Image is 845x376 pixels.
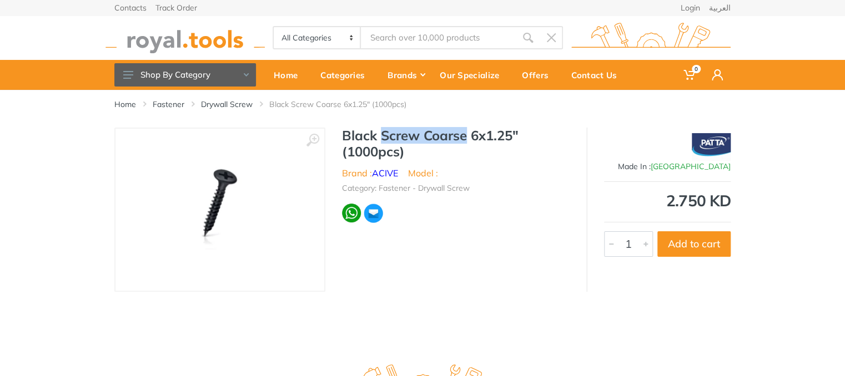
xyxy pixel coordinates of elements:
a: Offers [514,60,564,90]
li: Model : [408,166,438,180]
a: Categories [313,60,380,90]
nav: breadcrumb [114,99,731,110]
a: Our Specialize [432,60,514,90]
a: Login [681,4,700,12]
a: Contact Us [564,60,632,90]
a: Contacts [114,4,147,12]
input: Site search [361,26,516,49]
img: wa.webp [342,204,361,222]
div: Offers [514,63,564,87]
li: Black Screw Coarse 6x1.25" (1000pcs) [269,99,423,110]
a: Home [266,60,313,90]
li: Category: Fastener - Drywall Screw [342,182,470,194]
div: Contact Us [564,63,632,87]
h1: Black Screw Coarse 6x1.25" (1000pcs) [342,128,570,160]
a: Fastener [153,99,184,110]
span: 0 [692,65,701,73]
a: Drywall Screw [201,99,253,110]
img: royal.tools Logo [571,23,731,53]
a: Home [114,99,136,110]
img: Royal Tools - Black Screw Coarse 6x1.25 [140,140,299,280]
img: ACIVE [692,133,731,161]
div: 2.750 KD [604,193,731,209]
a: Track Order [155,4,197,12]
div: Our Specialize [432,63,514,87]
button: Shop By Category [114,63,256,87]
span: [GEOGRAPHIC_DATA] [651,161,731,171]
a: العربية [709,4,731,12]
div: Made In : [604,161,731,172]
a: ACIVE [372,167,398,179]
select: Category [274,27,361,48]
div: Categories [313,63,380,87]
div: Brands [380,63,432,87]
img: royal.tools Logo [105,23,265,53]
a: 0 [676,60,704,90]
img: ma.webp [363,203,384,223]
li: Brand : [342,166,398,180]
button: Add to cart [657,231,731,257]
div: Home [266,63,313,87]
